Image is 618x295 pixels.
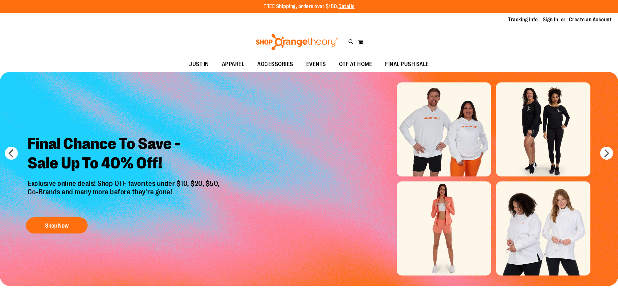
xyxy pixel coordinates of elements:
span: EVENTS [306,57,326,72]
p: FREE Shipping, orders over $150. [263,3,355,10]
a: JUST IN [183,57,215,72]
a: Final Chance To Save -Sale Up To 40% Off! Exclusive online deals! Shop OTF favorites under $10, $... [23,129,226,237]
button: next [600,147,613,160]
button: Shop Now [26,217,88,233]
span: FINAL PUSH SALE [385,57,429,72]
a: APPAREL [215,57,251,72]
button: prev [5,147,18,160]
a: OTF AT HOME [333,57,379,72]
img: Shop Orangetheory [255,34,339,50]
span: JUST IN [189,57,209,72]
a: Details [338,4,355,9]
a: ACCESSORIES [251,57,300,72]
a: FINAL PUSH SALE [379,57,435,72]
span: ACCESSORIES [257,57,293,72]
h2: Final Chance To Save - Sale Up To 40% Off! [23,129,226,179]
p: Exclusive online deals! Shop OTF favorites under $10, $20, $50, Co-Brands and many more before th... [23,179,226,211]
a: Create an Account [569,16,612,23]
a: Tracking Info [508,16,538,23]
a: Sign In [543,16,558,23]
span: APPAREL [222,57,245,72]
span: OTF AT HOME [339,57,372,72]
a: EVENTS [300,57,333,72]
